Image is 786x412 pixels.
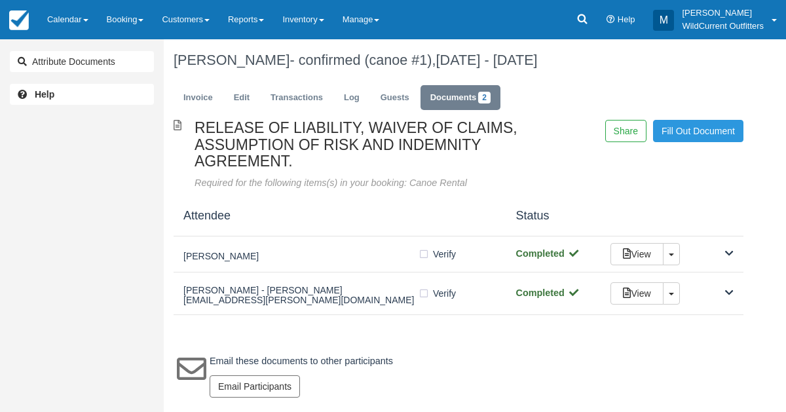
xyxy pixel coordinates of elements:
i: Help [607,16,615,24]
button: Attribute Documents [10,51,154,72]
img: checkfront-main-nav-mini-logo.png [9,10,29,30]
h5: [PERSON_NAME] - [PERSON_NAME][EMAIL_ADDRESS][PERSON_NAME][DOMAIN_NAME] [183,286,418,306]
a: Transactions [261,85,333,111]
h4: Attendee [174,210,506,223]
a: Guests [371,85,419,111]
b: Help [35,89,54,100]
a: Edit [224,85,259,111]
a: Documents2 [421,85,500,111]
a: View [610,282,663,305]
h2: RELEASE OF LIABILITY, WAIVER OF CLAIMS, ASSUMPTION OF RISK AND INDEMNITY AGREEMENT. [195,120,529,170]
p: WildCurrent Outfitters [682,20,764,33]
span: Verify [433,248,456,261]
a: Log [334,85,369,111]
span: 2 [478,92,491,103]
button: Share [605,120,646,142]
div: M [653,10,674,31]
div: Required for the following items(s) in your booking: Canoe Rental [195,176,529,190]
span: [DATE] - [DATE] [436,52,538,68]
h5: [PERSON_NAME] [183,252,418,261]
a: Invoice [174,85,223,111]
p: Email these documents to other participants [210,354,393,368]
button: Email Participants [210,375,300,398]
p: [PERSON_NAME] [682,7,764,20]
a: Help [10,84,154,105]
a: Fill Out Document [653,120,743,142]
strong: Completed [516,248,580,259]
h4: Status [506,210,601,223]
strong: Completed [516,288,580,298]
span: Help [618,14,635,24]
h1: [PERSON_NAME]- confirmed (canoe #1), [174,52,743,68]
span: Verify [433,287,456,300]
a: View [610,243,663,265]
